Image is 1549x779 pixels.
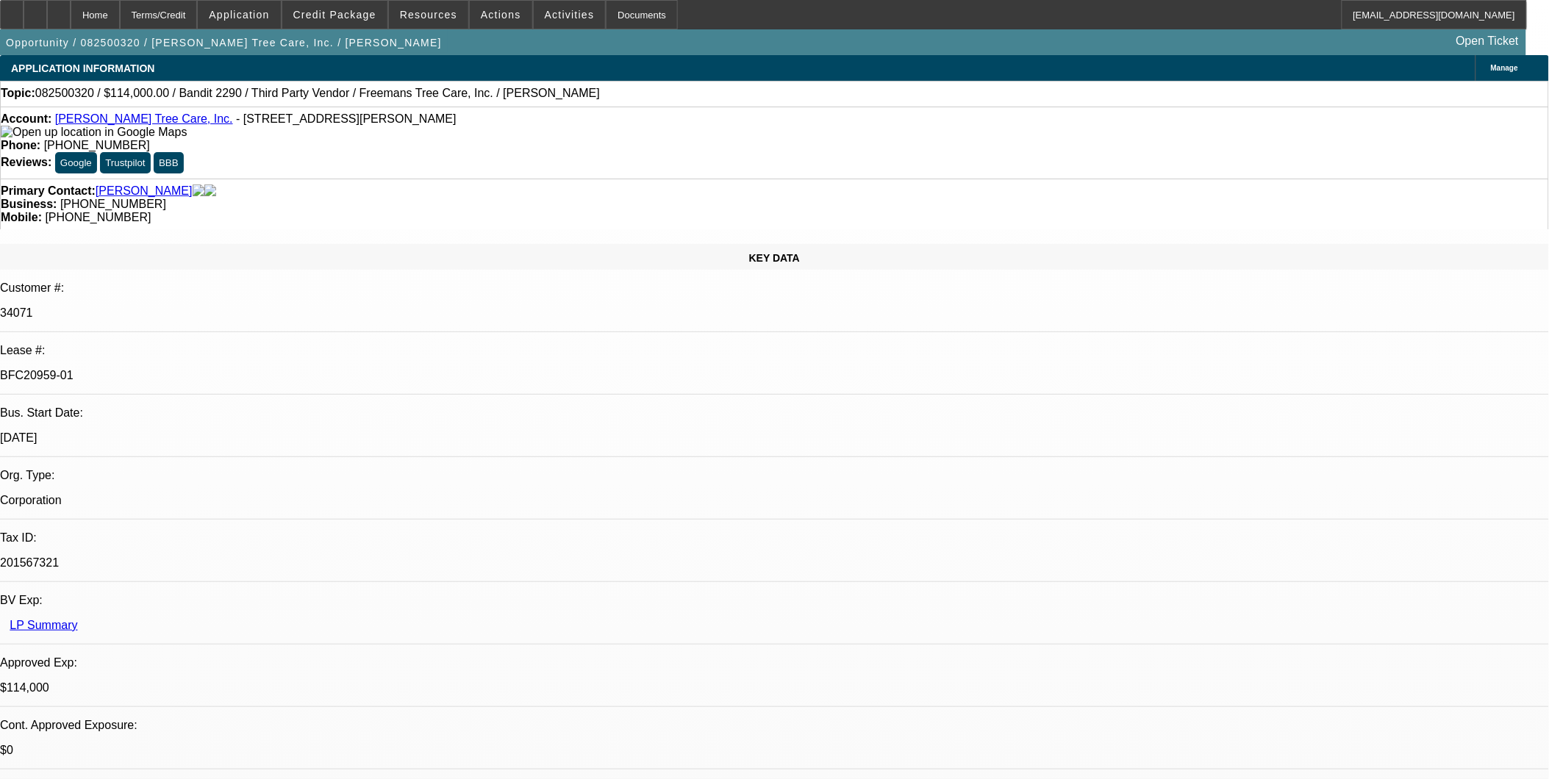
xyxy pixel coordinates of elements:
span: Credit Package [293,9,376,21]
strong: Account: [1,112,51,125]
strong: Reviews: [1,156,51,168]
span: KEY DATA [749,252,800,264]
a: [PERSON_NAME] [96,184,193,198]
span: [PHONE_NUMBER] [45,211,151,223]
button: Trustpilot [100,152,150,173]
img: linkedin-icon.png [204,184,216,198]
span: Activities [545,9,595,21]
strong: Phone: [1,139,40,151]
button: Activities [534,1,606,29]
a: Open Ticket [1450,29,1525,54]
strong: Mobile: [1,211,42,223]
button: Application [198,1,280,29]
span: [PHONE_NUMBER] [44,139,150,151]
span: 082500320 / $114,000.00 / Bandit 2290 / Third Party Vendor / Freemans Tree Care, Inc. / [PERSON_N... [35,87,600,100]
button: BBB [154,152,184,173]
img: facebook-icon.png [193,184,204,198]
button: Actions [470,1,532,29]
a: LP Summary [10,619,77,631]
strong: Business: [1,198,57,210]
span: Application [209,9,269,21]
a: View Google Maps [1,126,187,138]
span: Manage [1491,64,1518,72]
span: Opportunity / 082500320 / [PERSON_NAME] Tree Care, Inc. / [PERSON_NAME] [6,37,442,49]
span: - [STREET_ADDRESS][PERSON_NAME] [236,112,457,125]
span: [PHONE_NUMBER] [60,198,166,210]
img: Open up location in Google Maps [1,126,187,139]
a: [PERSON_NAME] Tree Care, Inc. [55,112,233,125]
button: Credit Package [282,1,387,29]
strong: Topic: [1,87,35,100]
strong: Primary Contact: [1,184,96,198]
button: Resources [389,1,468,29]
span: Resources [400,9,457,21]
button: Google [55,152,97,173]
span: APPLICATION INFORMATION [11,62,154,74]
span: Actions [481,9,521,21]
